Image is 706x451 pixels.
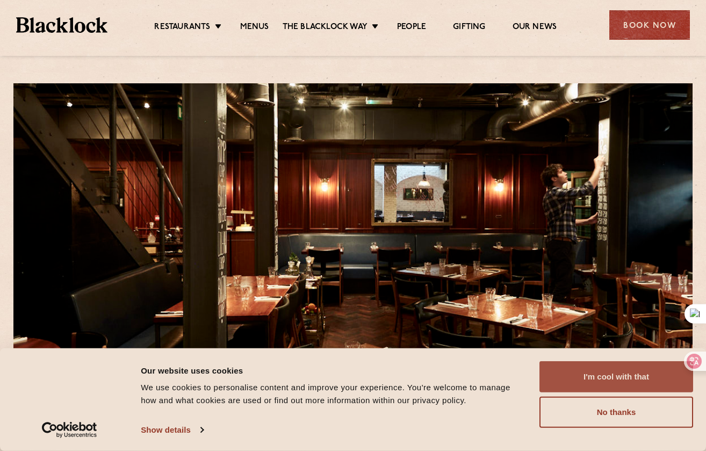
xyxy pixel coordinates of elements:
a: Our News [513,22,557,34]
a: Gifting [453,22,485,34]
img: BL_Textured_Logo-footer-cropped.svg [16,17,107,33]
button: No thanks [539,397,693,428]
div: We use cookies to personalise content and improve your experience. You're welcome to manage how a... [141,381,527,407]
a: Usercentrics Cookiebot - opens in a new window [23,422,117,438]
a: Menus [240,22,269,34]
a: The Blacklock Way [283,22,368,34]
a: Show details [141,422,203,438]
a: People [397,22,426,34]
div: Our website uses cookies [141,364,527,377]
div: Book Now [609,10,690,40]
button: I'm cool with that [539,361,693,392]
a: Restaurants [154,22,210,34]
